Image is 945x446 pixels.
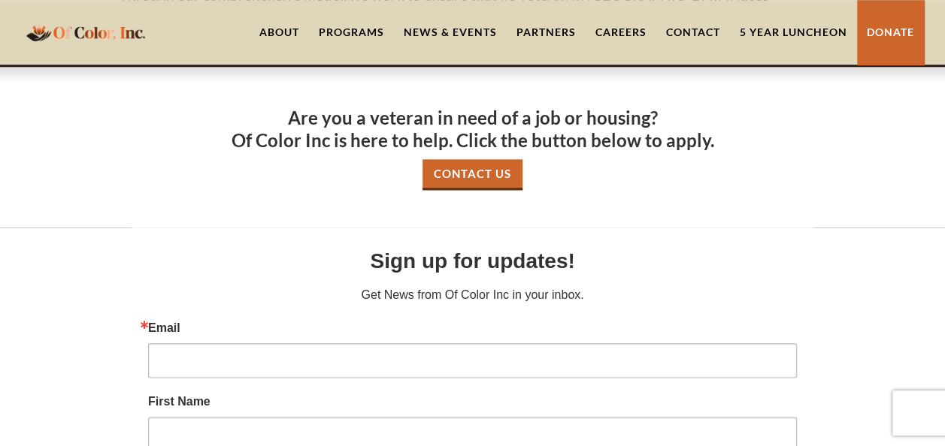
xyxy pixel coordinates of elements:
[423,159,522,190] a: Contact Us
[232,107,714,151] strong: Are you a veteran in need of a job or housing? Of Color Inc is here to help. Click the button bel...
[148,322,797,334] label: Email
[148,286,797,304] p: Get News from Of Color Inc in your inbox.
[148,246,797,277] h2: Sign up for updates!
[319,25,384,40] div: Programs
[22,14,150,50] a: home
[120,66,826,84] p: ‍
[148,396,797,408] label: First Name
